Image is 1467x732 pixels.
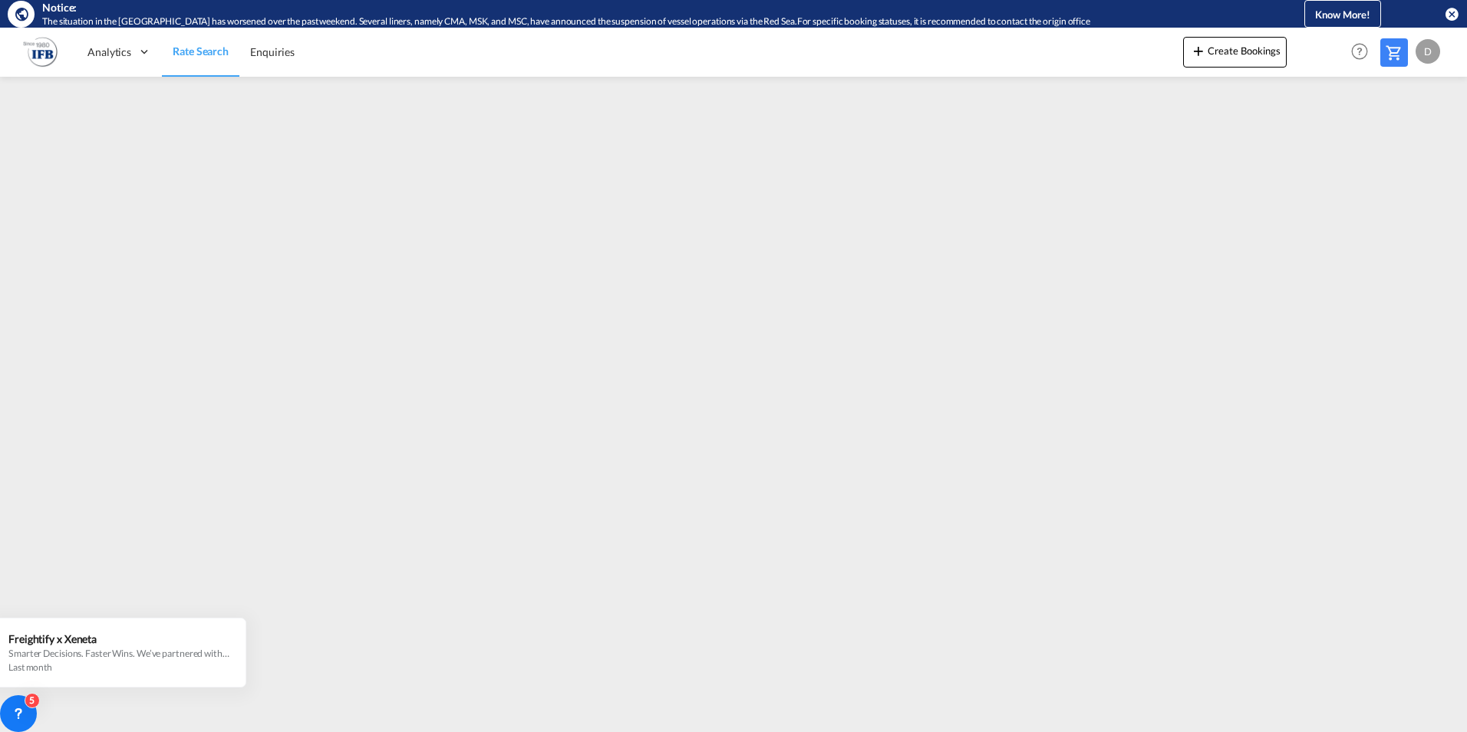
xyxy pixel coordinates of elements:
span: Analytics [87,45,131,60]
span: Enquiries [250,45,295,58]
md-icon: icon-plus 400-fg [1189,41,1208,60]
div: D [1416,39,1440,64]
a: Rate Search [162,27,239,77]
span: Rate Search [173,45,229,58]
span: Know More! [1315,8,1370,21]
button: icon-close-circle [1444,6,1459,21]
div: Analytics [77,27,162,77]
span: Help [1347,38,1373,64]
div: The situation in the Red Sea has worsened over the past weekend. Several liners, namely CMA, MSK,... [42,15,1241,28]
button: icon-plus 400-fgCreate Bookings [1183,37,1287,68]
img: b628ab10256c11eeb52753acbc15d091.png [23,35,58,69]
a: Enquiries [239,27,305,77]
md-icon: icon-earth [14,6,29,21]
div: Help [1347,38,1380,66]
